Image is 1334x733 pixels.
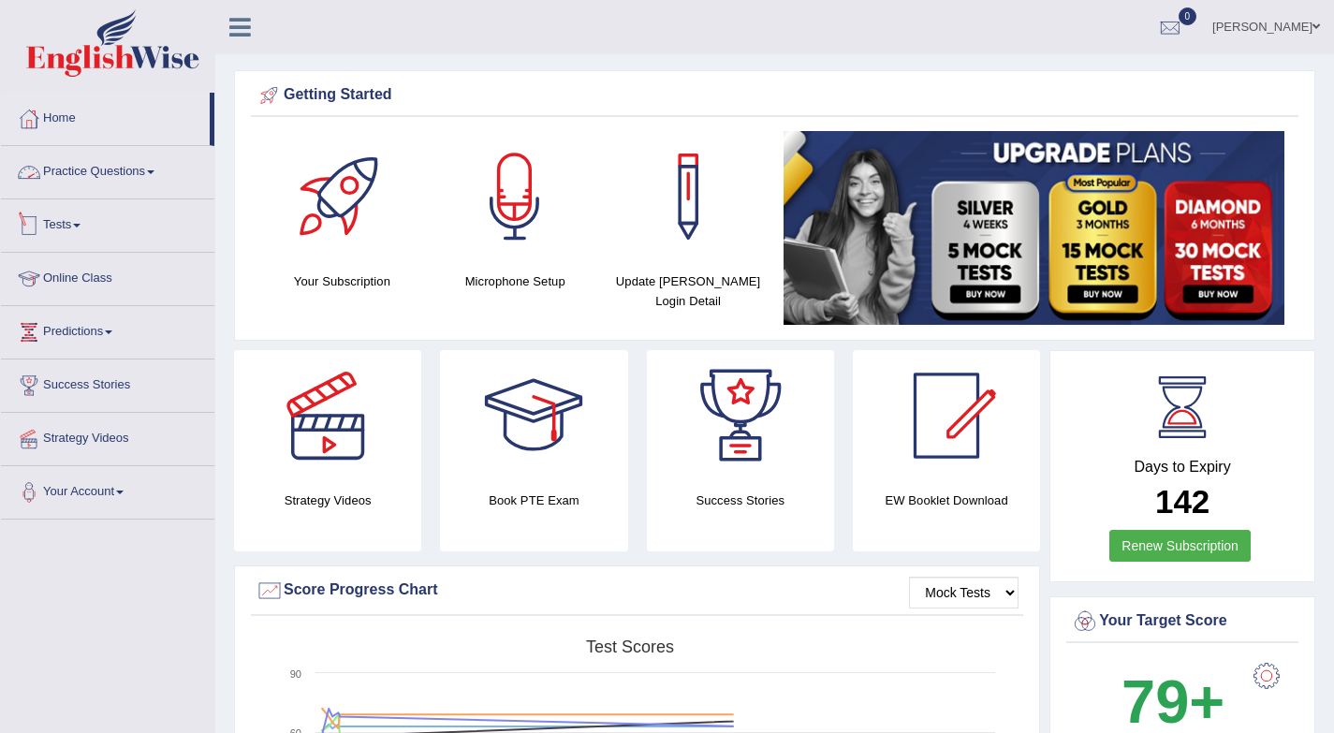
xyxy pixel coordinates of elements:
[1,306,214,353] a: Predictions
[1,359,214,406] a: Success Stories
[1179,7,1197,25] span: 0
[1,253,214,300] a: Online Class
[1,93,210,139] a: Home
[1109,530,1251,562] a: Renew Subscription
[1,199,214,246] a: Tests
[1,146,214,193] a: Practice Questions
[1,466,214,513] a: Your Account
[1071,459,1294,476] h4: Days to Expiry
[1071,608,1294,636] div: Your Target Score
[853,491,1040,510] h4: EW Booklet Download
[234,491,421,510] h4: Strategy Videos
[256,81,1294,110] div: Getting Started
[784,131,1284,325] img: small5.jpg
[647,491,834,510] h4: Success Stories
[290,668,301,680] text: 90
[265,271,419,291] h4: Your Subscription
[611,271,766,311] h4: Update [PERSON_NAME] Login Detail
[440,491,627,510] h4: Book PTE Exam
[256,577,1019,605] div: Score Progress Chart
[438,271,593,291] h4: Microphone Setup
[1,413,214,460] a: Strategy Videos
[1155,483,1209,520] b: 142
[586,638,674,656] tspan: Test scores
